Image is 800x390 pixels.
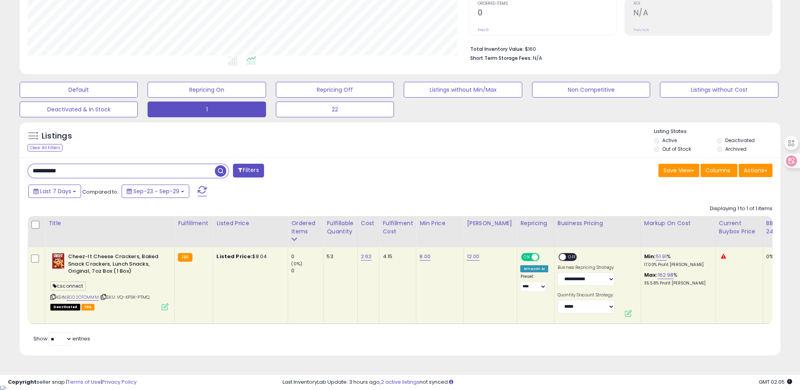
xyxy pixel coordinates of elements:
[656,253,667,261] a: 51.91
[102,378,137,386] a: Privacy Policy
[283,379,792,386] div: Last InventoryLab Update: 3 hours ago, not synced.
[662,137,677,144] label: Active
[766,219,795,236] div: BB Share 24h.
[148,82,266,98] button: Repricing On
[520,265,548,272] div: Amazon AI
[40,187,71,195] span: Last 7 Days
[558,219,637,227] div: Business Pricing
[291,261,302,267] small: (0%)
[520,219,551,227] div: Repricing
[82,188,118,196] span: Compared to:
[42,131,72,142] h5: Listings
[361,219,376,227] div: Cost
[148,102,266,117] button: 1
[382,219,413,236] div: Fulfillment Cost
[291,267,323,274] div: 0
[178,253,192,262] small: FBA
[216,219,285,227] div: Listed Price
[50,281,86,290] span: csconnect
[658,164,699,177] button: Save View
[361,253,372,261] a: 2.62
[719,219,759,236] div: Current Buybox Price
[739,164,772,177] button: Actions
[700,164,737,177] button: Columns
[633,2,772,6] span: ROI
[67,378,101,386] a: Terms of Use
[67,294,99,301] a: B002OTOMMM
[233,164,264,177] button: Filters
[20,82,138,98] button: Default
[28,144,63,152] div: Clear All Filters
[122,185,189,198] button: Sep-23 - Sep-29
[706,166,730,174] span: Columns
[68,253,164,277] b: Cheez-It Cheese Crackers, Baked Snack Crackers, Lunch Snacks, Original, 7oz Box (1 Box)
[8,379,137,386] div: seller snap | |
[20,102,138,117] button: Deactivated & In Stock
[710,205,772,213] div: Displaying 1 to 1 of 1 items
[50,253,168,309] div: ASIN:
[532,82,650,98] button: Non Competitive
[467,253,479,261] a: 12.00
[478,8,617,19] h2: 0
[725,146,746,152] label: Archived
[633,28,648,32] small: Prev: N/A
[8,378,37,386] strong: Copyright
[467,219,514,227] div: [PERSON_NAME]
[216,253,282,260] div: $8.04
[470,55,532,61] b: Short Term Storage Fees:
[291,219,320,236] div: Ordered Items
[478,2,617,6] span: Ordered Items
[276,82,394,98] button: Repricing Off
[50,253,66,269] img: 410R-ZErYtL._SL40_.jpg
[644,262,709,268] p: 17.00% Profit [PERSON_NAME]
[48,219,171,227] div: Title
[725,137,755,144] label: Deactivated
[644,219,712,227] div: Markup on Cost
[291,253,323,260] div: 0
[470,46,524,52] b: Total Inventory Value:
[558,265,615,270] label: Business Repricing Strategy:
[662,146,691,152] label: Out of Stock
[381,378,419,386] a: 2 active listings
[419,219,460,227] div: Min Price
[404,82,522,98] button: Listings without Min/Max
[566,254,578,261] span: OFF
[478,28,489,32] small: Prev: 0
[658,271,673,279] a: 162.98
[178,219,210,227] div: Fulfillment
[470,44,767,53] li: $160
[327,219,354,236] div: Fulfillable Quantity
[644,272,709,286] div: %
[766,253,792,260] div: 0%
[644,253,709,268] div: %
[644,271,658,279] b: Max:
[633,8,772,19] h2: N/A
[522,254,532,261] span: ON
[81,304,95,311] span: FBA
[644,253,656,260] b: Min:
[520,274,548,292] div: Preset:
[382,253,410,260] div: 4.15
[216,253,252,260] b: Listed Price:
[644,281,709,286] p: 35.58% Profit [PERSON_NAME]
[133,187,179,195] span: Sep-23 - Sep-29
[50,304,80,311] span: All listings that are unavailable for purchase on Amazon for any reason other than out-of-stock
[660,82,778,98] button: Listings without Cost
[276,102,394,117] button: 22
[100,294,150,300] span: | SKU: VQ-KP3K-PTMQ
[641,216,715,247] th: The percentage added to the cost of goods (COGS) that forms the calculator for Min & Max prices.
[759,378,792,386] span: 2025-10-8 02:05 GMT
[558,292,615,298] label: Quantity Discount Strategy:
[654,128,780,135] p: Listing States:
[28,185,81,198] button: Last 7 Days
[538,254,551,261] span: OFF
[33,335,90,342] span: Show: entries
[533,54,542,62] span: N/A
[419,253,430,261] a: 8.00
[327,253,351,260] div: 53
